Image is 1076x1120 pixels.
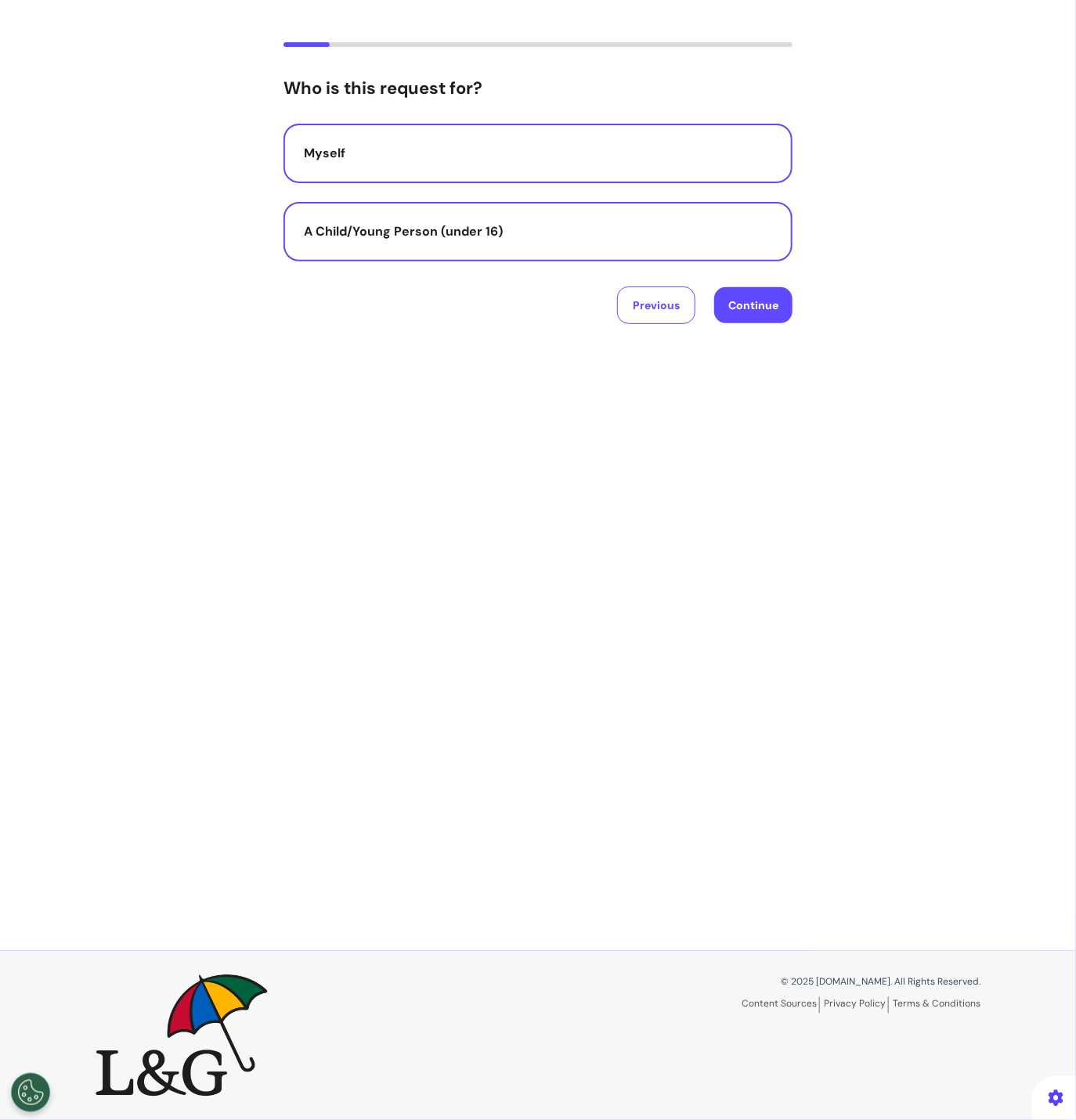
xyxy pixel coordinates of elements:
button: A Child/Young Person (under 16) [283,202,793,261]
button: Continue [714,287,793,323]
h2: Who is this request for? [283,78,793,99]
a: Privacy Policy [824,997,889,1014]
div: A Child/Young Person (under 16) [304,222,772,241]
p: © 2025 [DOMAIN_NAME]. All Rights Reserved. [550,974,980,989]
a: Content Sources [742,997,820,1014]
img: Spectrum.Life logo [96,974,268,1097]
a: Terms & Conditions [893,997,980,1010]
button: Myself [283,124,793,183]
button: Open Preferences [11,1073,50,1112]
button: Previous [617,286,695,324]
div: Myself [304,144,772,163]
